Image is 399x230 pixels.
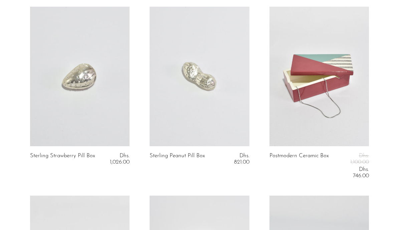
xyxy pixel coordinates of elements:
span: Dhs. 821.00 [234,153,249,165]
span: Dhs. 746.00 [353,167,369,178]
a: Postmodern Ceramic Box [269,153,329,179]
a: Sterling Strawberry Pill Box [30,153,95,165]
a: Sterling Peanut Pill Box [150,153,205,165]
span: Dhs. 1,026.00 [110,153,130,165]
span: Dhs. 1,100.00 [350,153,369,165]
